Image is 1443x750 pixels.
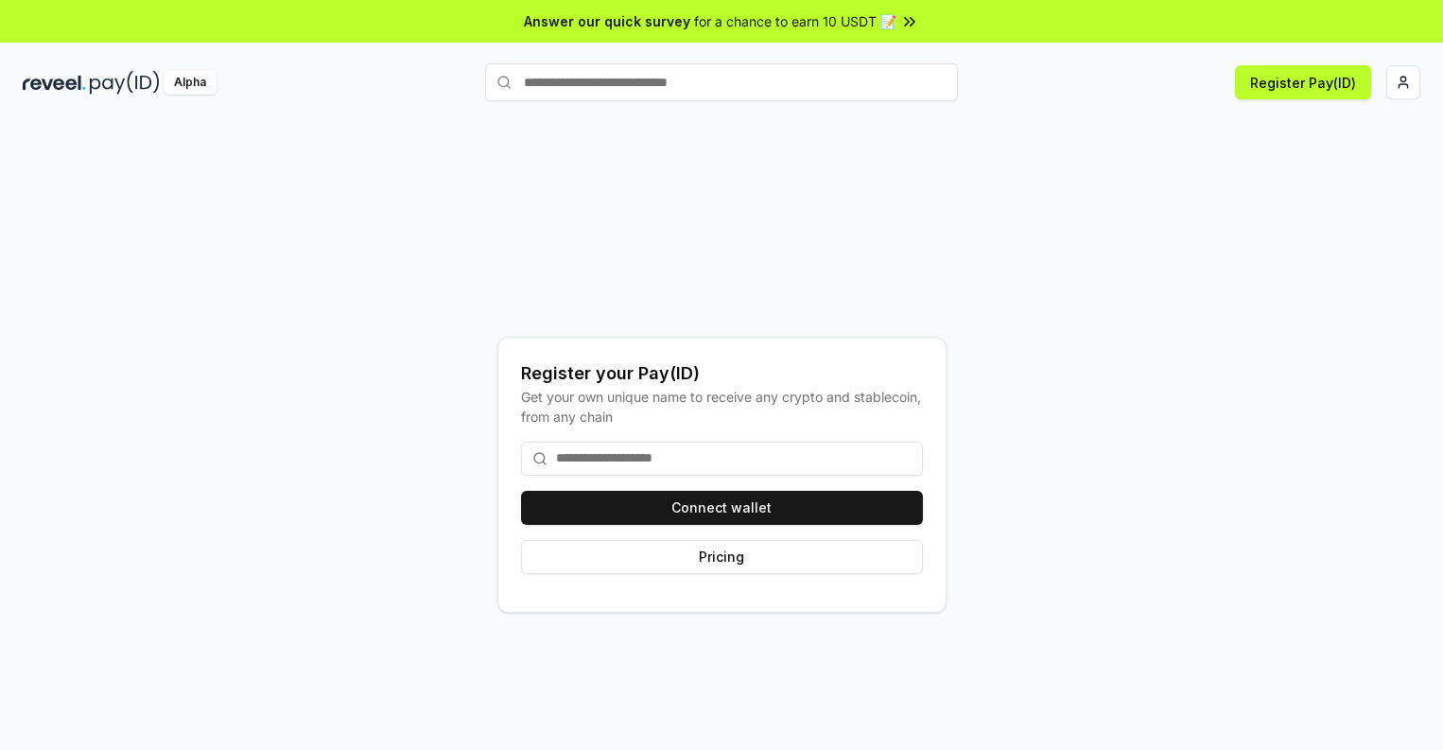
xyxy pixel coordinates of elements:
div: Register your Pay(ID) [521,360,923,387]
div: Get your own unique name to receive any crypto and stablecoin, from any chain [521,387,923,427]
button: Pricing [521,540,923,574]
img: reveel_dark [23,71,86,95]
button: Register Pay(ID) [1235,65,1371,99]
button: Connect wallet [521,491,923,525]
div: Alpha [164,71,217,95]
span: for a chance to earn 10 USDT 📝 [694,11,896,31]
img: pay_id [90,71,160,95]
span: Answer our quick survey [524,11,690,31]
